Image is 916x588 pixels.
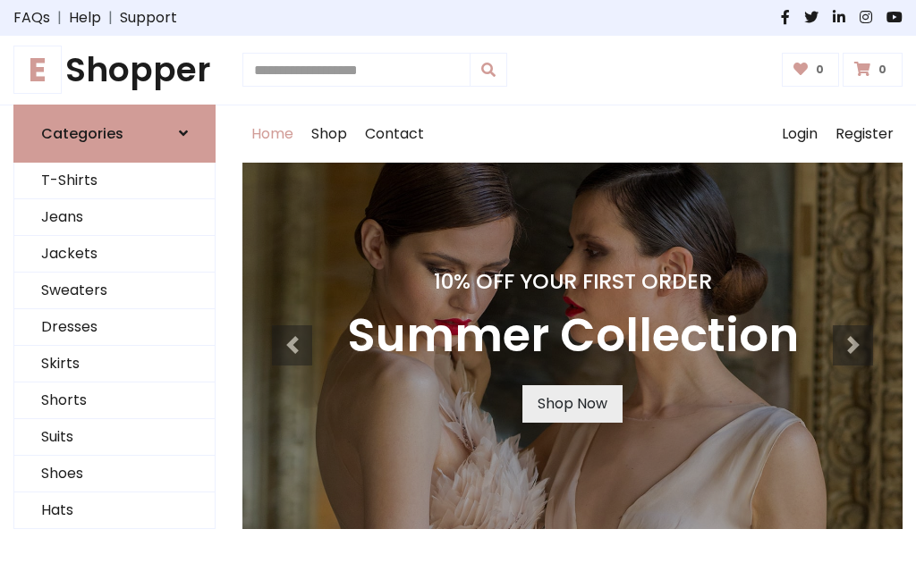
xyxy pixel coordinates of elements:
span: | [50,7,69,29]
h1: Shopper [13,50,216,90]
a: EShopper [13,50,216,90]
a: Suits [14,419,215,456]
a: Home [242,105,302,163]
a: Help [69,7,101,29]
a: Shoes [14,456,215,492]
span: | [101,7,120,29]
a: Jeans [14,199,215,236]
a: Categories [13,105,216,163]
a: Support [120,7,177,29]
span: 0 [874,62,891,78]
a: T-Shirts [14,163,215,199]
a: Login [773,105,827,163]
a: Dresses [14,309,215,346]
h3: Summer Collection [347,308,799,364]
a: Shorts [14,382,215,419]
a: Sweaters [14,273,215,309]
h4: 10% Off Your First Order [347,269,799,294]
a: 0 [782,53,840,87]
a: FAQs [13,7,50,29]
span: E [13,46,62,94]
a: Skirts [14,346,215,382]
a: Contact [356,105,433,163]
span: 0 [811,62,828,78]
a: Register [827,105,903,163]
h6: Categories [41,125,123,142]
a: Shop Now [522,385,623,423]
a: Hats [14,492,215,529]
a: 0 [843,53,903,87]
a: Jackets [14,236,215,273]
a: Shop [302,105,356,163]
